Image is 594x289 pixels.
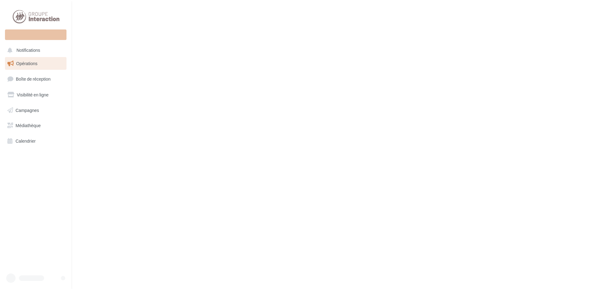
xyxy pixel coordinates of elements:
[16,61,37,66] span: Opérations
[4,119,68,132] a: Médiathèque
[4,72,68,86] a: Boîte de réception
[17,92,48,97] span: Visibilité en ligne
[4,57,68,70] a: Opérations
[5,29,66,40] div: Nouvelle campagne
[16,138,36,144] span: Calendrier
[4,104,68,117] a: Campagnes
[4,135,68,148] a: Calendrier
[16,76,51,82] span: Boîte de réception
[16,123,41,128] span: Médiathèque
[16,107,39,113] span: Campagnes
[4,88,68,101] a: Visibilité en ligne
[16,48,40,53] span: Notifications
